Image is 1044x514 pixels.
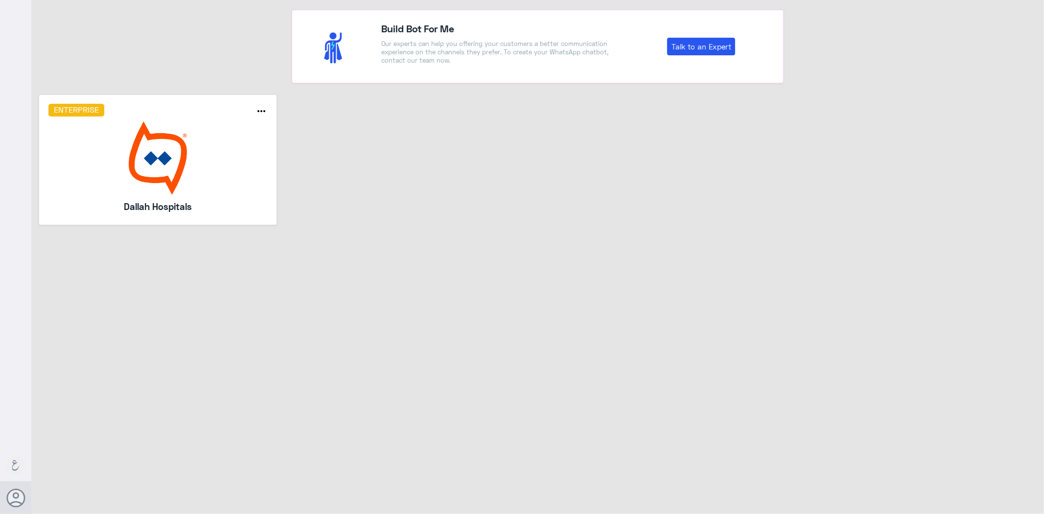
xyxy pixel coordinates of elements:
[48,104,105,117] h6: Enterprise
[77,200,238,213] h5: Dallah Hospitals
[381,40,612,65] p: Our experts can help you offering your customers a better communication experience on the channel...
[256,105,268,119] button: more_horiz
[6,489,25,507] button: Avatar
[381,21,612,36] h4: Build Bot For Me
[256,105,268,117] i: more_horiz
[48,121,268,195] img: bot image
[667,38,735,55] a: Talk to an Expert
